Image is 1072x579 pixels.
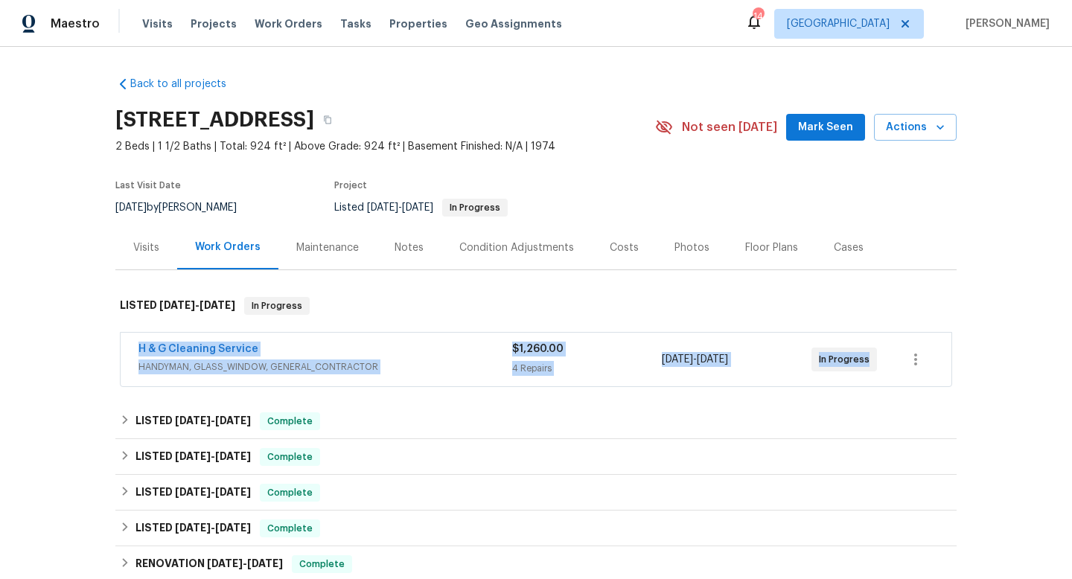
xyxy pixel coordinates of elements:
div: Condition Adjustments [459,240,574,255]
span: Project [334,181,367,190]
span: [DATE] [215,487,251,497]
span: [DATE] [207,558,243,569]
div: Work Orders [195,240,261,255]
span: [DATE] [115,202,147,213]
span: - [207,558,283,569]
a: H & G Cleaning Service [138,344,258,354]
span: In Progress [819,352,875,367]
div: Cases [834,240,864,255]
span: Visits [142,16,173,31]
span: $1,260.00 [512,344,564,354]
div: Costs [610,240,639,255]
span: Last Visit Date [115,181,181,190]
span: [DATE] [215,522,251,533]
span: [DATE] [697,354,728,365]
span: - [367,202,433,213]
span: HANDYMAN, GLASS_WINDOW, GENERAL_CONTRACTOR [138,359,512,374]
a: Back to all projects [115,77,258,92]
span: [GEOGRAPHIC_DATA] [787,16,890,31]
span: [DATE] [159,300,195,310]
span: [DATE] [175,415,211,426]
span: Not seen [DATE] [682,120,777,135]
div: by [PERSON_NAME] [115,199,255,217]
span: [DATE] [175,451,211,461]
span: [DATE] [402,202,433,213]
span: Geo Assignments [465,16,562,31]
span: Complete [261,485,319,500]
div: LISTED [DATE]-[DATE]Complete [115,403,957,439]
span: Actions [886,118,945,137]
span: Mark Seen [798,118,853,137]
span: [DATE] [662,354,693,365]
h6: RENOVATION [135,555,283,573]
span: Complete [261,414,319,429]
h6: LISTED [135,519,251,537]
h6: LISTED [135,448,251,466]
span: [DATE] [247,558,283,569]
div: LISTED [DATE]-[DATE]In Progress [115,282,957,330]
h6: LISTED [135,412,251,430]
span: Maestro [51,16,100,31]
span: In Progress [444,203,506,212]
span: Properties [389,16,447,31]
span: Projects [191,16,237,31]
span: [DATE] [215,451,251,461]
span: [DATE] [200,300,235,310]
div: 4 Repairs [512,361,662,376]
h2: [STREET_ADDRESS] [115,112,314,127]
div: 14 [753,9,763,24]
div: LISTED [DATE]-[DATE]Complete [115,511,957,546]
button: Actions [874,114,957,141]
div: LISTED [DATE]-[DATE]Complete [115,439,957,475]
span: Complete [261,450,319,464]
span: [DATE] [175,487,211,497]
span: - [662,352,728,367]
div: Maintenance [296,240,359,255]
span: - [175,415,251,426]
h6: LISTED [135,484,251,502]
span: [PERSON_NAME] [960,16,1050,31]
span: - [175,487,251,497]
span: [DATE] [175,522,211,533]
span: 2 Beds | 1 1/2 Baths | Total: 924 ft² | Above Grade: 924 ft² | Basement Finished: N/A | 1974 [115,139,655,154]
span: Complete [261,521,319,536]
span: Tasks [340,19,371,29]
h6: LISTED [120,297,235,315]
button: Copy Address [314,106,341,133]
span: - [175,451,251,461]
span: In Progress [246,298,308,313]
div: Floor Plans [745,240,798,255]
div: Notes [395,240,424,255]
div: Photos [674,240,709,255]
span: Listed [334,202,508,213]
div: LISTED [DATE]-[DATE]Complete [115,475,957,511]
span: Complete [293,557,351,572]
span: - [159,300,235,310]
span: - [175,522,251,533]
button: Mark Seen [786,114,865,141]
div: Visits [133,240,159,255]
span: [DATE] [215,415,251,426]
span: Work Orders [255,16,322,31]
span: [DATE] [367,202,398,213]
